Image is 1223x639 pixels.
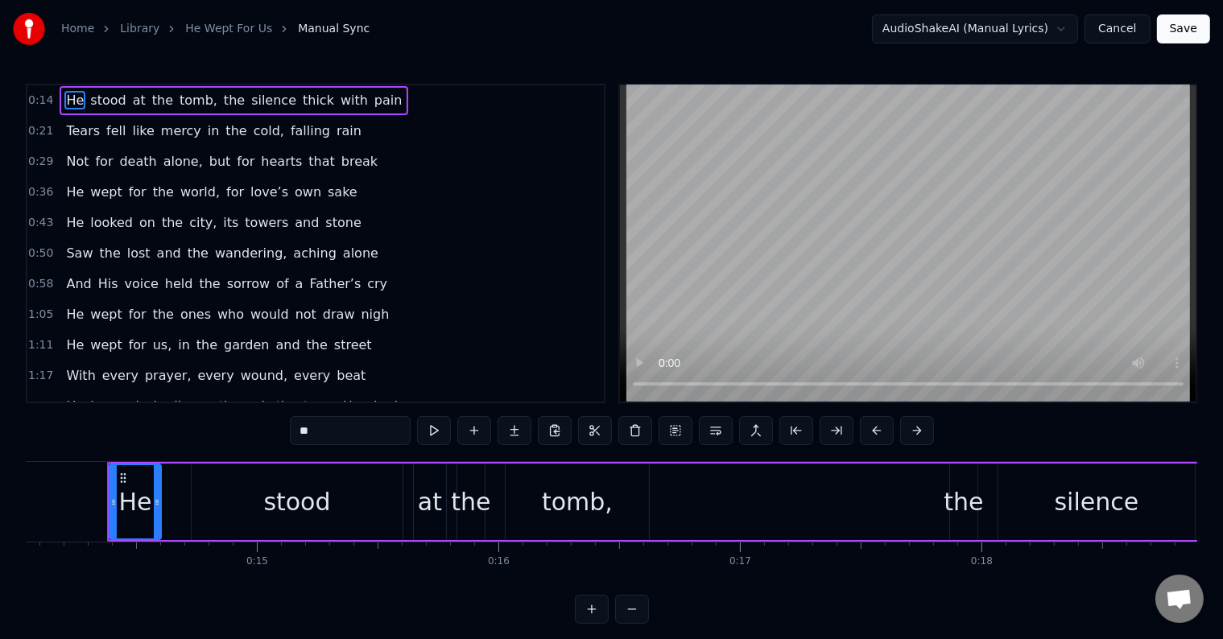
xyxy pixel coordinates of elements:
[307,152,337,171] span: that
[186,244,210,262] span: the
[301,91,336,109] span: thick
[64,336,85,354] span: He
[263,484,330,520] div: stood
[360,305,391,324] span: nigh
[89,397,141,415] span: learned
[127,183,148,201] span: for
[249,305,291,324] span: would
[451,484,490,520] div: the
[333,336,374,354] span: street
[28,245,53,262] span: 0:50
[275,336,302,354] span: and
[239,366,289,385] span: wound,
[1157,14,1210,43] button: Save
[373,91,404,109] span: pain
[321,305,357,324] span: draw
[246,555,268,568] div: 0:15
[291,244,337,262] span: aching
[326,183,359,201] span: sake
[144,397,214,415] span: obedience
[28,398,53,414] span: 1:24
[97,274,120,293] span: His
[163,274,195,293] span: held
[275,397,299,415] span: the
[259,152,304,171] span: hearts
[944,484,983,520] div: the
[160,213,184,232] span: the
[366,397,399,415] span: shed
[64,366,97,385] span: With
[155,244,183,262] span: and
[335,122,363,140] span: rain
[250,91,298,109] span: silence
[127,336,148,354] span: for
[222,336,271,354] span: garden
[224,122,248,140] span: the
[340,152,379,171] span: break
[298,21,370,37] span: Manual Sync
[249,183,290,201] span: love’s
[131,91,147,109] span: at
[729,555,751,568] div: 0:17
[1155,575,1204,623] div: Open chat
[197,274,221,293] span: the
[28,215,53,231] span: 0:43
[179,305,213,324] span: ones
[216,305,246,324] span: who
[188,213,218,232] span: city,
[118,484,151,520] div: He
[89,305,123,324] span: wept
[1085,14,1150,43] button: Cancel
[305,336,329,354] span: the
[292,366,332,385] span: every
[178,91,219,109] span: tomb,
[206,122,221,140] span: in
[294,305,318,324] span: not
[275,274,290,293] span: of
[1055,484,1139,520] div: silence
[130,122,155,140] span: like
[542,484,613,520] div: tomb,
[120,21,159,37] a: Library
[98,244,122,262] span: the
[293,183,323,201] span: own
[308,274,362,293] span: Father’s
[341,397,362,415] span: He
[213,244,288,262] span: wandering,
[28,123,53,139] span: 0:21
[105,122,127,140] span: fell
[138,213,157,232] span: on
[225,183,246,201] span: for
[118,152,158,171] span: death
[289,122,332,140] span: falling
[13,13,45,45] img: youka
[28,93,53,109] span: 0:14
[971,555,993,568] div: 0:18
[89,183,123,201] span: wept
[235,152,256,171] span: for
[89,213,134,232] span: looked
[208,152,233,171] span: but
[126,244,152,262] span: lost
[302,397,338,415] span: tears
[159,122,203,140] span: mercy
[61,21,94,37] a: Home
[64,305,85,324] span: He
[324,213,362,232] span: stone
[64,122,101,140] span: Tears
[28,154,53,170] span: 0:29
[64,244,94,262] span: Saw
[28,184,53,200] span: 0:36
[252,122,286,140] span: cold,
[101,366,140,385] span: every
[294,274,305,293] span: a
[64,274,93,293] span: And
[221,213,240,232] span: its
[151,305,176,324] span: the
[28,276,53,292] span: 0:58
[93,152,114,171] span: for
[162,152,205,171] span: alone,
[151,336,174,354] span: us,
[123,274,160,293] span: voice
[488,555,510,568] div: 0:16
